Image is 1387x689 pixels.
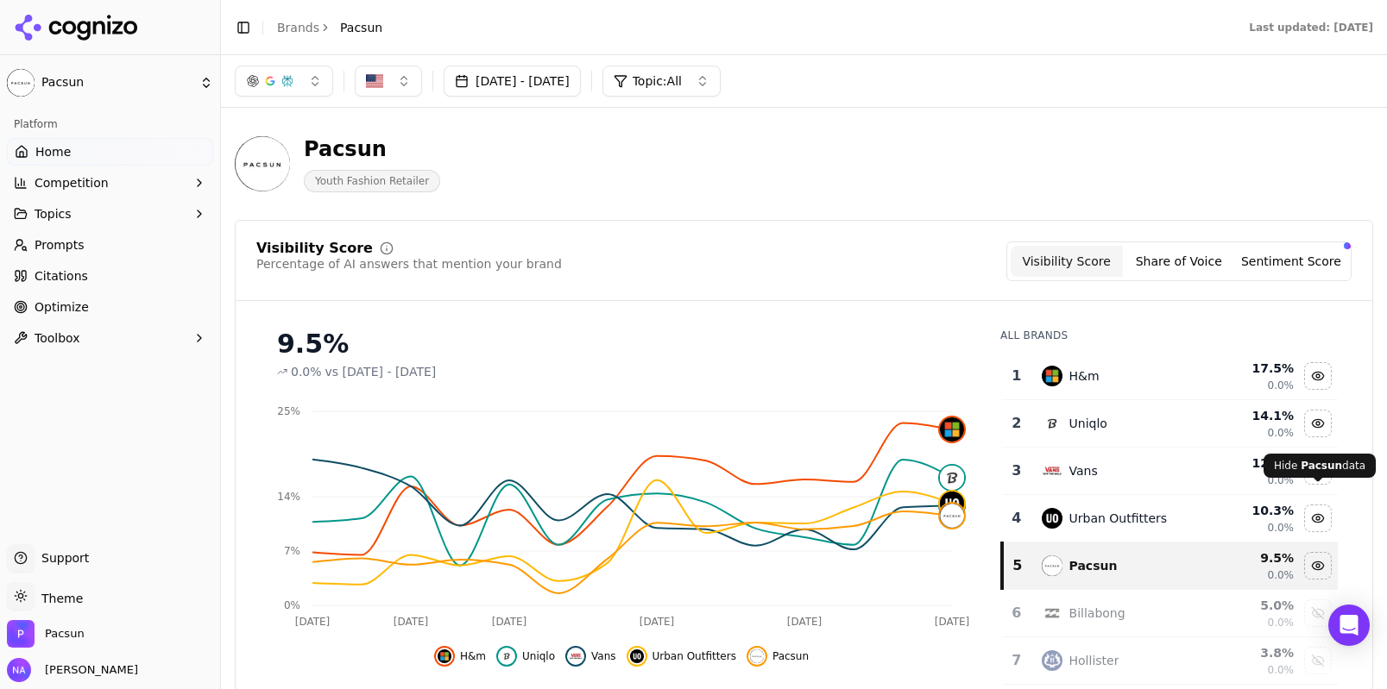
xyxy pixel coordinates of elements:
div: 4 [1009,508,1024,529]
tspan: [DATE] [935,616,970,628]
div: Urban Outfitters [1069,510,1168,527]
a: Brands [277,21,319,34]
button: Hide pacsun data [747,646,809,667]
span: 0.0% [1268,616,1295,629]
span: Citations [35,267,88,285]
div: 10.3 % [1208,502,1294,519]
div: Last updated: [DATE] [1249,21,1373,34]
tspan: 25% [277,405,300,417]
button: Show hollister data [1304,647,1332,674]
img: h&m [1042,366,1062,386]
div: 9.5 % [1208,549,1294,567]
p: Hide data [1274,459,1365,473]
div: Percentage of AI answers that mention your brand [256,255,562,272]
tr: 2uniqloUniqlo14.1%0.0%Hide uniqlo data [1002,400,1338,448]
div: H&m [1069,367,1100,385]
span: 0.0% [291,363,322,380]
span: Support [35,549,89,567]
div: Hollister [1069,652,1119,669]
div: 6 [1009,603,1024,623]
tspan: [DATE] [394,616,429,628]
div: Pacsun [304,135,440,163]
img: pacsun [1042,555,1062,576]
div: 3 [1009,460,1024,481]
button: Hide vans data [565,646,616,667]
span: 0.0% [1268,426,1295,440]
a: Home [7,138,213,166]
a: Citations [7,262,213,290]
tr: 5pacsunPacsun9.5%0.0%Hide pacsun data [1002,542,1338,590]
button: Visibility Score [1011,246,1123,277]
img: Pacsun [7,620,35,648]
tr: 6billabongBillabong5.0%0.0%Show billabong data [1002,590,1338,637]
span: Theme [35,592,83,605]
div: Uniqlo [1069,415,1107,432]
button: Hide urban outfitters data [1304,504,1332,532]
div: 3.8 % [1208,644,1294,661]
div: Vans [1069,462,1098,479]
div: 17.5 % [1208,360,1294,377]
span: vs [DATE] - [DATE] [325,363,437,380]
span: Topics [35,205,72,222]
tspan: 0% [284,599,300,611]
button: [DATE] - [DATE] [444,66,581,97]
div: 5.0 % [1208,597,1294,614]
span: Toolbox [35,329,80,347]
div: 12.4 % [1208,454,1294,472]
tspan: 14% [277,491,300,503]
span: 0.0% [1268,663,1295,677]
img: urban outfitters [630,649,644,663]
span: Urban Outfitters [653,649,736,663]
button: Open user button [7,658,138,682]
tr: 3vansVans12.4%0.0%Hide vans data [1002,448,1338,495]
span: 0.0% [1268,379,1295,392]
span: Youth Fashion Retailer [304,170,440,192]
span: Prompts [35,236,85,254]
img: h&m [940,417,964,442]
tr: 1h&mH&m17.5%0.0%Hide h&m data [1002,353,1338,400]
button: Hide h&m data [434,646,486,667]
div: Billabong [1069,604,1125,622]
button: Hide h&m data [1304,362,1332,390]
tspan: [DATE] [787,616,823,628]
tspan: [DATE] [492,616,527,628]
tr: 4urban outfittersUrban Outfitters10.3%0.0%Hide urban outfitters data [1002,495,1338,542]
span: Optimize [35,298,89,316]
div: Visibility Score [256,241,373,255]
button: Competition [7,169,213,197]
span: Competition [35,174,109,191]
button: Share of Voice [1123,246,1235,277]
div: 2 [1009,413,1024,434]
button: Hide uniqlo data [496,646,555,667]
span: Topic: All [633,72,682,90]
span: H&m [460,649,486,663]
button: Hide urban outfitters data [627,646,736,667]
button: Show billabong data [1304,599,1332,627]
span: Pacsun [772,649,809,663]
button: Topics [7,200,213,228]
img: vans [1042,460,1062,481]
img: Nico Arce [7,658,31,682]
div: All Brands [1000,329,1338,342]
img: Pacsun [7,69,35,97]
span: Home [35,143,71,160]
span: Pacsun [41,75,192,91]
span: Uniqlo [522,649,555,663]
button: Hide pacsun data [1304,552,1332,579]
button: Hide uniqlo data [1304,410,1332,437]
tspan: [DATE] [640,616,675,628]
button: Open organization switcher [7,620,85,648]
div: 7 [1009,650,1024,671]
tspan: [DATE] [295,616,331,628]
img: urban outfitters [940,492,964,516]
img: uniqlo [500,649,514,663]
span: [PERSON_NAME] [38,662,138,678]
img: h&m [438,649,451,663]
span: Pacsun [45,626,85,642]
img: pacsun [940,504,964,528]
span: Pacsun [1301,460,1342,472]
img: US [366,72,383,90]
img: pacsun [750,649,764,663]
button: Sentiment Score [1235,246,1347,277]
nav: breadcrumb [277,19,382,36]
